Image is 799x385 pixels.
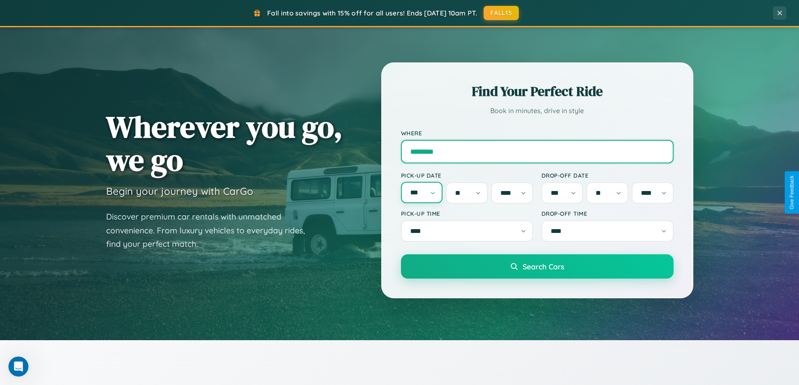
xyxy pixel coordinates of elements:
[106,110,343,176] h1: Wherever you go, we go
[267,9,477,17] span: Fall into savings with 15% off for all users! Ends [DATE] 10am PT.
[106,185,253,197] h3: Begin your journey with CarGo
[106,210,316,251] p: Discover premium car rentals with unmatched convenience. From luxury vehicles to everyday rides, ...
[484,6,519,20] button: FALL15
[401,254,674,279] button: Search Cars
[401,82,674,101] h2: Find Your Perfect Ride
[541,172,674,179] label: Drop-off Date
[789,176,795,209] div: Give Feedback
[401,129,674,137] label: Where
[401,105,674,117] p: Book in minutes, drive in style
[523,262,564,271] span: Search Cars
[401,172,533,179] label: Pick-up Date
[541,210,674,217] label: Drop-off Time
[8,357,29,377] iframe: Intercom live chat
[401,210,533,217] label: Pick-up Time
